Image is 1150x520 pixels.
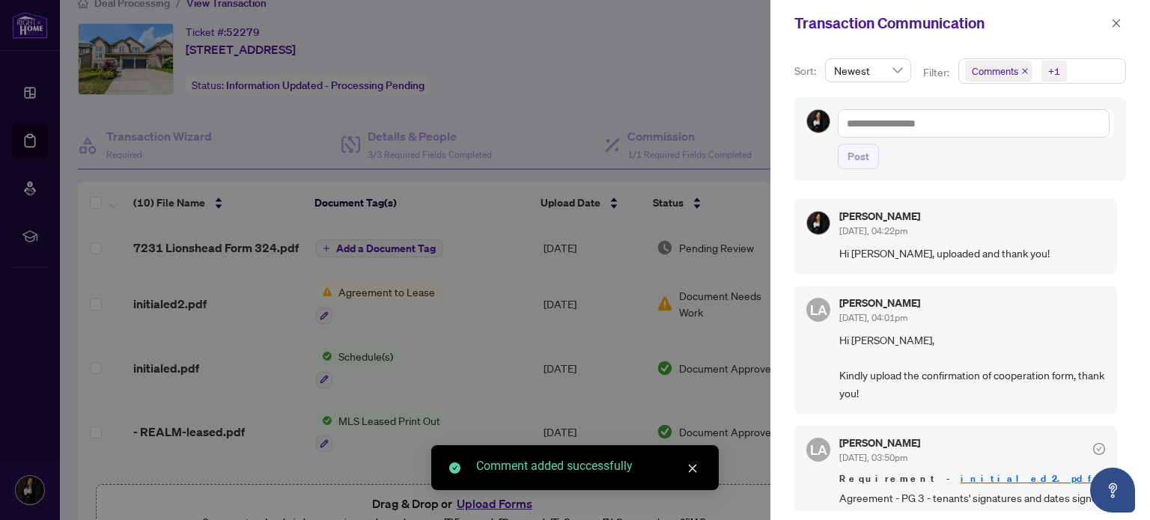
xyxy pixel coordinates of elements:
[807,212,830,234] img: Profile Icon
[810,439,827,460] span: LA
[1093,443,1105,455] span: check-circle
[684,460,701,477] a: Close
[810,299,827,320] span: LA
[1111,18,1122,28] span: close
[687,463,698,474] span: close
[1090,468,1135,513] button: Open asap
[965,61,1032,82] span: Comments
[839,298,920,308] h5: [PERSON_NAME]
[923,64,952,81] p: Filter:
[476,457,701,475] div: Comment added successfully
[839,471,1105,486] span: Requirement -
[961,472,1099,485] a: initialed2.pdf
[839,225,907,236] span: [DATE], 04:22pm
[794,63,819,79] p: Sort:
[838,144,879,169] button: Post
[807,110,830,132] img: Profile Icon
[972,64,1018,79] span: Comments
[834,59,902,82] span: Newest
[839,331,1105,402] span: Hi [PERSON_NAME], Kindly upload the confirmation of cooperation form, thank you!
[839,438,920,448] h5: [PERSON_NAME]
[794,12,1107,34] div: Transaction Communication
[839,312,907,323] span: [DATE], 04:01pm
[839,452,907,463] span: [DATE], 03:50pm
[839,211,920,221] h5: [PERSON_NAME]
[1048,64,1060,79] div: +1
[839,245,1105,262] span: Hi [PERSON_NAME], uploaded and thank you!
[449,462,460,474] span: check-circle
[1021,67,1029,75] span: close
